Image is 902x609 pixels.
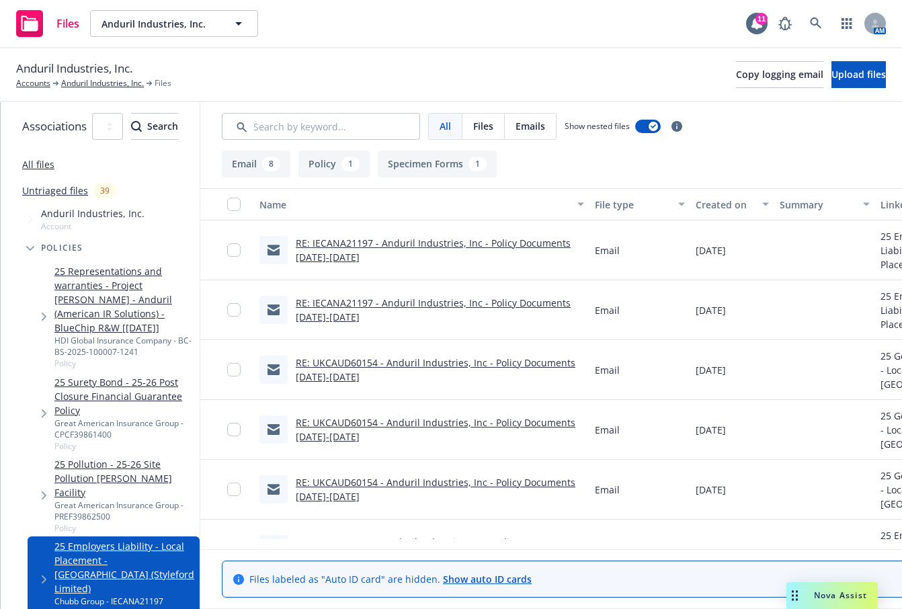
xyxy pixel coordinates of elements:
span: Policies [41,244,83,252]
button: Upload files [831,61,886,88]
button: Anduril Industries, Inc. [90,10,258,37]
span: Files [56,18,79,29]
div: Name [259,198,569,212]
div: Great American Insurance Group - PREF39862500 [54,499,194,522]
div: 11 [755,13,768,25]
span: [DATE] [696,423,726,437]
span: Files labeled as "Auto ID card" are hidden. [249,572,532,586]
input: Toggle Row Selected [227,363,241,376]
a: Search [803,10,829,37]
span: Upload files [831,68,886,81]
button: Summary [774,188,875,220]
span: Anduril Industries, Inc. [41,206,145,220]
a: Anduril Industries, Inc. [61,77,144,89]
span: Policy [54,440,194,452]
a: 25 Pollution - 25-26 Site Pollution [PERSON_NAME] Facility [54,457,194,499]
span: Copy logging email [736,68,823,81]
div: 1 [341,157,360,171]
button: Nova Assist [786,582,878,609]
div: File type [595,198,670,212]
input: Toggle Row Selected [227,423,241,436]
a: 25 Representations and warranties - Project [PERSON_NAME] - Anduril (American IR Solutions) - Blu... [54,264,194,335]
span: Emails [516,119,545,133]
input: Search by keyword... [222,113,420,140]
span: Email [595,243,620,257]
a: Files [11,5,85,42]
button: SearchSearch [131,113,178,140]
span: [DATE] [696,363,726,377]
a: RE: IECANA21197 - Anduril Industries, Inc - Policy Documents [DATE]-[DATE] [296,296,571,323]
button: Email [222,151,290,177]
input: Select all [227,198,241,211]
a: FW: IECANA21197 - Anduril Industries, Inc - Policy Documents [DATE]-[DATE] [296,536,573,563]
span: Policy [54,522,194,534]
button: Created on [690,188,774,220]
button: File type [589,188,690,220]
div: Drag to move [786,582,803,609]
span: [DATE] [696,303,726,317]
span: Email [595,423,620,437]
button: Specimen Forms [378,151,497,177]
a: 25 Employers Liability - Local Placement - [GEOGRAPHIC_DATA] (Styleford Limited) [54,539,194,596]
a: RE: IECANA21197 - Anduril Industries, Inc - Policy Documents [DATE]-[DATE] [296,237,571,263]
div: 8 [262,157,280,171]
div: 39 [93,183,116,198]
a: RE: UKCAUD60154 - Anduril Industries, Inc - Policy Documents [DATE]-[DATE] [296,356,575,383]
input: Toggle Row Selected [227,303,241,317]
a: 25 Surety Bond - 25-26 Post Closure Financial Guarantee Policy [54,375,194,417]
div: 1 [468,157,487,171]
a: RE: UKCAUD60154 - Anduril Industries, Inc - Policy Documents [DATE]-[DATE] [296,476,575,503]
button: Policy [298,151,370,177]
span: Nova Assist [814,590,867,601]
span: [DATE] [696,483,726,497]
div: Search [131,114,178,139]
a: Untriaged files [22,184,88,198]
span: Files [155,77,171,89]
button: Copy logging email [736,61,823,88]
span: Anduril Industries, Inc. [16,60,132,77]
span: Account [41,220,145,232]
svg: Search [131,121,142,132]
span: Associations [22,118,87,135]
span: Show nested files [565,120,630,132]
span: [DATE] [696,243,726,257]
div: Summary [780,198,855,212]
span: Email [595,483,620,497]
div: Chubb Group - IECANA21197 [54,596,194,607]
a: Accounts [16,77,50,89]
div: Created on [696,198,754,212]
span: Anduril Industries, Inc. [101,17,218,31]
input: Toggle Row Selected [227,483,241,496]
div: Great American Insurance Group - CPCF39861400 [54,417,194,440]
span: Files [473,119,493,133]
a: Report a Bug [772,10,798,37]
a: RE: UKCAUD60154 - Anduril Industries, Inc - Policy Documents [DATE]-[DATE] [296,416,575,443]
span: Email [595,303,620,317]
a: All files [22,158,54,171]
input: Toggle Row Selected [227,243,241,257]
span: Email [595,363,620,377]
a: Switch app [833,10,860,37]
a: Show auto ID cards [443,573,532,585]
div: HDI Global Insurance Company - BC-BS-2025-100007-1241 [54,335,194,358]
span: Policy [54,358,194,369]
button: Name [254,188,589,220]
span: All [440,119,451,133]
